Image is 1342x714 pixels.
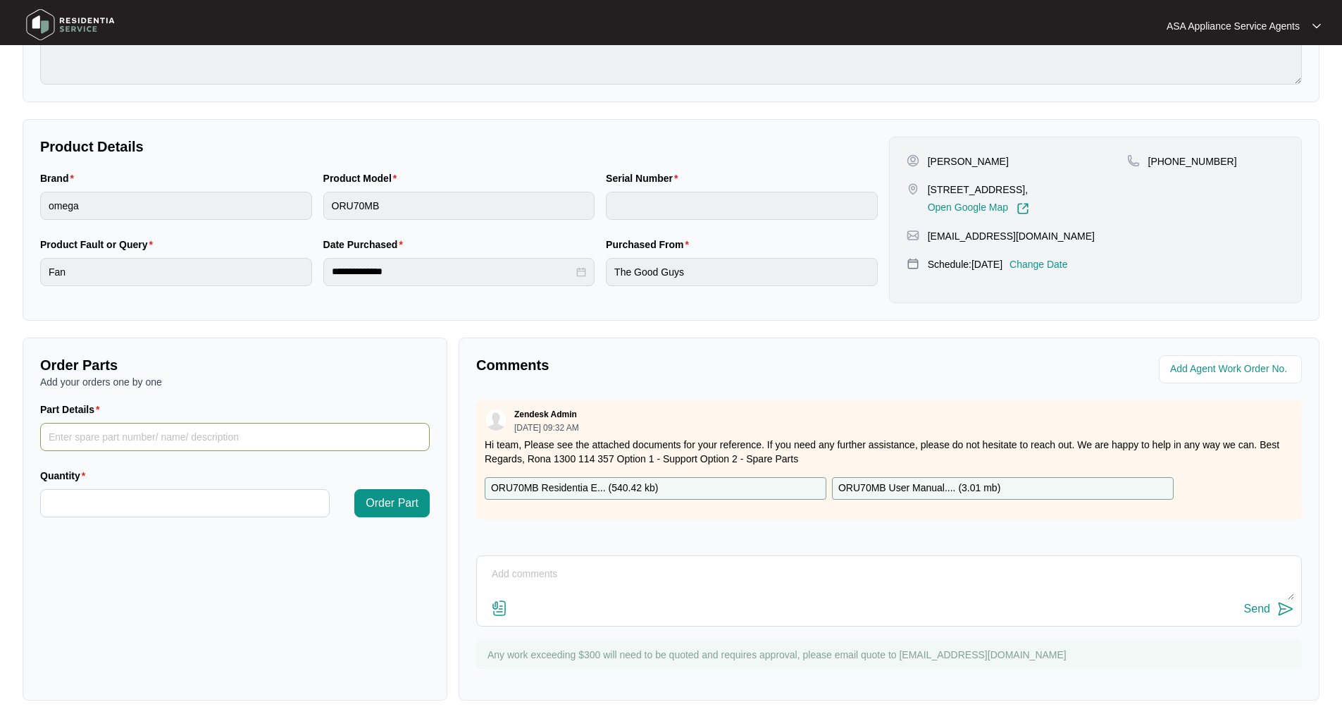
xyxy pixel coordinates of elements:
[928,154,1009,168] p: [PERSON_NAME]
[928,257,1002,271] p: Schedule: [DATE]
[514,409,577,420] p: Zendesk Admin
[1009,257,1068,271] p: Change Date
[40,402,106,417] label: Part Details
[323,171,403,185] label: Product Model
[1244,603,1270,615] div: Send
[476,355,879,375] p: Comments
[514,424,579,432] p: [DATE] 09:32 AM
[40,469,91,483] label: Quantity
[40,258,312,286] input: Product Fault or Query
[606,238,695,252] label: Purchased From
[606,171,683,185] label: Serial Number
[40,171,80,185] label: Brand
[323,192,595,220] input: Product Model
[1170,361,1293,378] input: Add Agent Work Order No.
[907,257,919,270] img: map-pin
[606,192,878,220] input: Serial Number
[907,229,919,242] img: map-pin
[928,183,1029,197] p: [STREET_ADDRESS],
[1277,601,1294,617] img: send-icon.svg
[40,375,430,389] p: Add your orders one by one
[40,192,312,220] input: Brand
[838,481,1000,496] p: ORU70MB User Manual.... ( 3.01 mb )
[491,481,658,496] p: ORU70MB Residentia E... ( 540.42 kb )
[21,4,120,46] img: residentia service logo
[491,600,508,617] img: file-attachment-doc.svg
[41,490,329,517] input: Quantity
[907,183,919,195] img: map-pin
[487,648,1295,662] p: Any work exceeding $300 will need to be quoted and requires approval, please email quote to [EMAI...
[928,202,1029,215] a: Open Google Map
[40,423,430,451] input: Part Details
[40,355,430,375] p: Order Parts
[485,438,1293,466] p: Hi team, Please see the attached documents for your reference. If you need any further assistance...
[1148,154,1237,168] p: [PHONE_NUMBER]
[40,137,878,156] p: Product Details
[40,238,159,252] label: Product Fault or Query
[1017,202,1029,215] img: Link-External
[366,495,418,512] span: Order Part
[354,489,430,517] button: Order Part
[332,264,574,279] input: Date Purchased
[1312,23,1321,30] img: dropdown arrow
[928,229,1095,243] p: [EMAIL_ADDRESS][DOMAIN_NAME]
[606,258,878,286] input: Purchased From
[1244,600,1294,619] button: Send
[1167,19,1300,33] p: ASA Appliance Service Agents
[1127,154,1140,167] img: map-pin
[485,410,507,431] img: user.svg
[907,154,919,167] img: user-pin
[323,238,409,252] label: Date Purchased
